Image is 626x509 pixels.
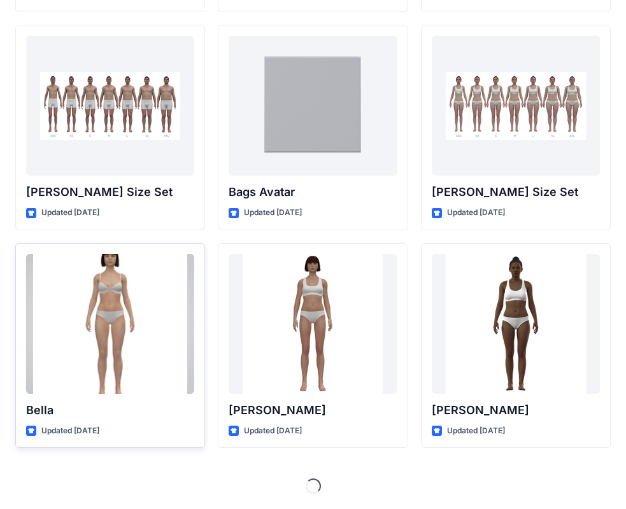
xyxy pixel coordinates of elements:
a: Oliver Size Set [26,36,194,176]
p: Updated [DATE] [244,424,302,438]
p: [PERSON_NAME] [229,401,397,419]
p: Updated [DATE] [447,206,505,220]
p: Bella [26,401,194,419]
p: Updated [DATE] [447,424,505,438]
p: Updated [DATE] [41,424,99,438]
p: Updated [DATE] [41,206,99,220]
a: Bella [26,254,194,394]
a: Olivia Size Set [432,36,600,176]
p: Updated [DATE] [244,206,302,220]
p: Bags Avatar [229,183,397,201]
p: [PERSON_NAME] Size Set [26,183,194,201]
a: Emma [229,254,397,394]
p: [PERSON_NAME] Size Set [432,183,600,201]
a: Bags Avatar [229,36,397,176]
a: Gabrielle [432,254,600,394]
p: [PERSON_NAME] [432,401,600,419]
